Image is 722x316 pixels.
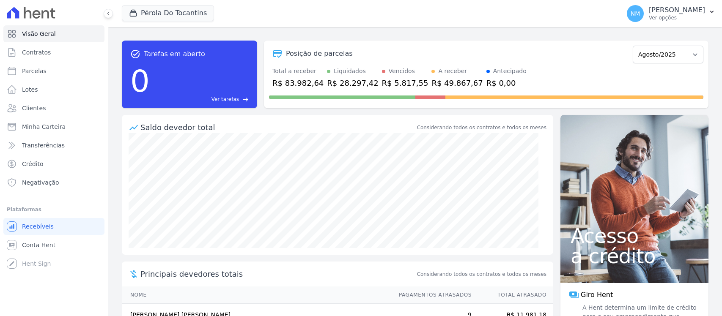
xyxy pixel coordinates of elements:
span: NM [631,11,640,16]
a: Crédito [3,155,104,172]
a: Minha Carteira [3,118,104,135]
div: Posição de parcelas [286,49,353,59]
a: Negativação [3,174,104,191]
th: Pagamentos Atrasados [391,286,472,304]
div: A receber [438,67,467,76]
div: R$ 28.297,42 [327,77,378,89]
span: Visão Geral [22,30,56,38]
span: Recebíveis [22,222,54,231]
span: Transferências [22,141,65,150]
div: R$ 0,00 [486,77,527,89]
div: R$ 83.982,64 [272,77,324,89]
a: Contratos [3,44,104,61]
button: Pérola Do Tocantins [122,5,214,21]
span: Contratos [22,48,51,57]
span: Conta Hent [22,241,55,249]
span: Acesso [571,226,698,246]
span: Crédito [22,160,44,168]
div: Considerando todos os contratos e todos os meses [417,124,546,131]
a: Clientes [3,100,104,117]
div: R$ 5.817,55 [382,77,428,89]
a: Visão Geral [3,25,104,42]
button: NM [PERSON_NAME] Ver opções [620,2,722,25]
th: Total Atrasado [472,286,553,304]
span: Clientes [22,104,46,112]
div: Vencidos [389,67,415,76]
span: Tarefas em aberto [144,49,205,59]
div: R$ 49.867,67 [431,77,483,89]
div: Plataformas [7,204,101,215]
div: Total a receber [272,67,324,76]
a: Conta Hent [3,237,104,253]
a: Recebíveis [3,218,104,235]
span: east [242,96,249,103]
span: Ver tarefas [211,95,239,103]
span: Parcelas [22,67,47,75]
div: Antecipado [493,67,527,76]
span: Giro Hent [581,290,613,300]
th: Nome [122,286,391,304]
span: a crédito [571,246,698,266]
a: Transferências [3,137,104,154]
div: 0 [130,59,150,103]
div: Liquidados [334,67,366,76]
a: Parcelas [3,63,104,79]
span: task_alt [130,49,140,59]
span: Minha Carteira [22,123,66,131]
span: Considerando todos os contratos e todos os meses [417,270,546,278]
a: Ver tarefas east [153,95,249,103]
a: Lotes [3,81,104,98]
p: [PERSON_NAME] [649,6,705,14]
div: Saldo devedor total [140,122,415,133]
span: Lotes [22,85,38,94]
span: Negativação [22,178,59,187]
p: Ver opções [649,14,705,21]
span: Principais devedores totais [140,268,415,280]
